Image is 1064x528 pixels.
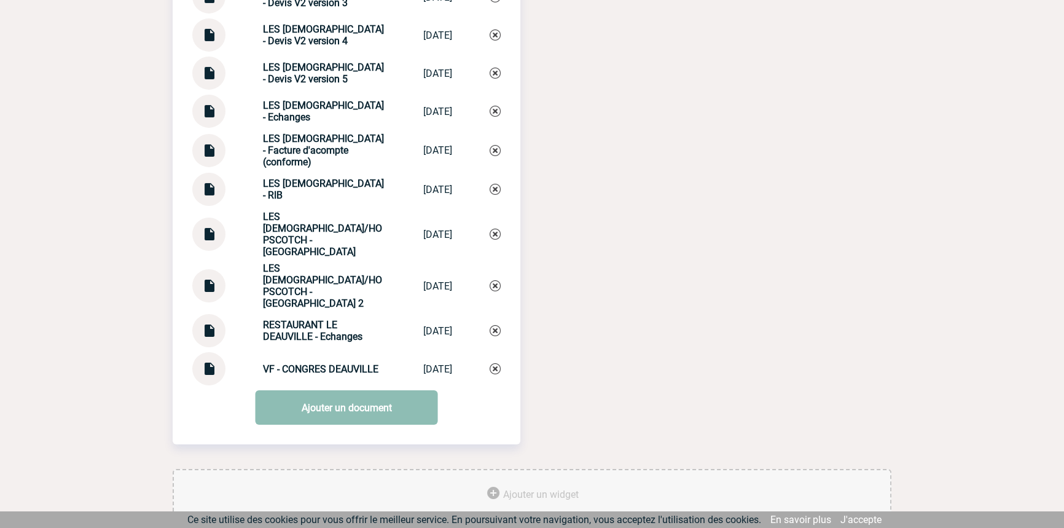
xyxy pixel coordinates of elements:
img: Supprimer [490,229,501,240]
strong: LES [DEMOGRAPHIC_DATA] - Devis V2 version 5 [263,61,384,85]
div: [DATE] [423,144,452,156]
img: Supprimer [490,106,501,117]
img: Supprimer [490,68,501,79]
img: Supprimer [490,280,501,291]
div: [DATE] [423,68,452,79]
a: J'accepte [840,514,882,526]
strong: VF - CONGRES DEAUVILLE [263,363,378,375]
span: Ajouter un widget [503,489,579,500]
div: [DATE] [423,325,452,337]
img: Supprimer [490,363,501,374]
strong: LES [DEMOGRAPHIC_DATA]/HOPSCOTCH - [GEOGRAPHIC_DATA] [263,211,382,258]
div: [DATE] [423,229,452,240]
a: En savoir plus [770,514,831,526]
div: [DATE] [423,184,452,195]
div: [DATE] [423,280,452,292]
strong: LES [DEMOGRAPHIC_DATA] - RIB [263,178,384,201]
span: Ce site utilise des cookies pour vous offrir le meilleur service. En poursuivant votre navigation... [187,514,761,526]
div: Ajouter des outils d'aide à la gestion de votre événement [173,469,891,521]
strong: LES [DEMOGRAPHIC_DATA] - Echanges [263,100,384,123]
div: [DATE] [423,30,452,41]
div: [DATE] [423,363,452,375]
a: Ajouter un document [256,390,438,425]
strong: LES [DEMOGRAPHIC_DATA] - Devis V2 version 4 [263,23,384,47]
img: Supprimer [490,184,501,195]
img: Supprimer [490,145,501,156]
img: Supprimer [490,30,501,41]
img: Supprimer [490,325,501,336]
strong: RESTAURANT LE DEAUVILLE - Echanges [263,319,362,342]
strong: LES [DEMOGRAPHIC_DATA] - Facture d'acompte (conforme) [263,133,384,168]
div: [DATE] [423,106,452,117]
strong: LES [DEMOGRAPHIC_DATA]/HOPSCOTCH - [GEOGRAPHIC_DATA] 2 [263,262,382,309]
